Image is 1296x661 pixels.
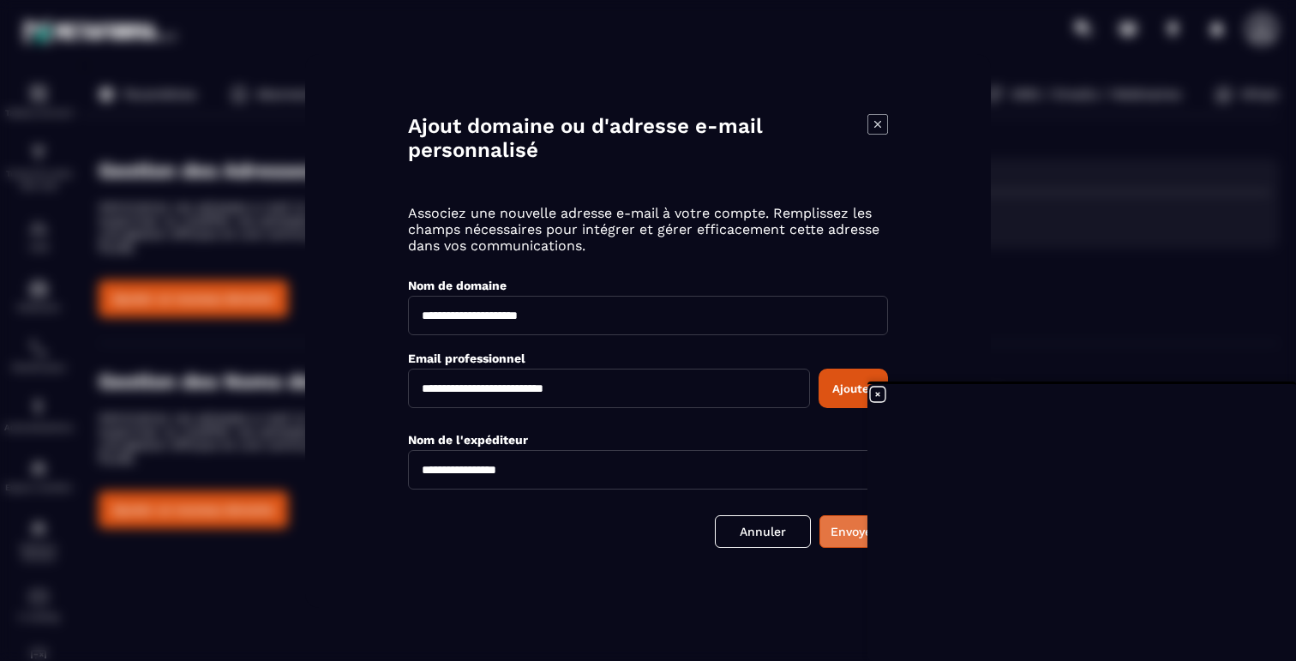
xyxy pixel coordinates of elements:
[408,114,867,162] h4: Ajout domaine ou d'adresse e-mail personnalisé
[408,352,525,365] label: Email professionnel
[408,279,507,292] label: Nom de domaine
[408,433,528,447] label: Nom de l'expéditeur
[715,515,811,548] a: Annuler
[819,515,888,548] button: Envoyer
[819,369,888,408] button: Ajouter
[408,205,888,254] p: Associez une nouvelle adresse e-mail à votre compte. Remplissez les champs nécessaires pour intég...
